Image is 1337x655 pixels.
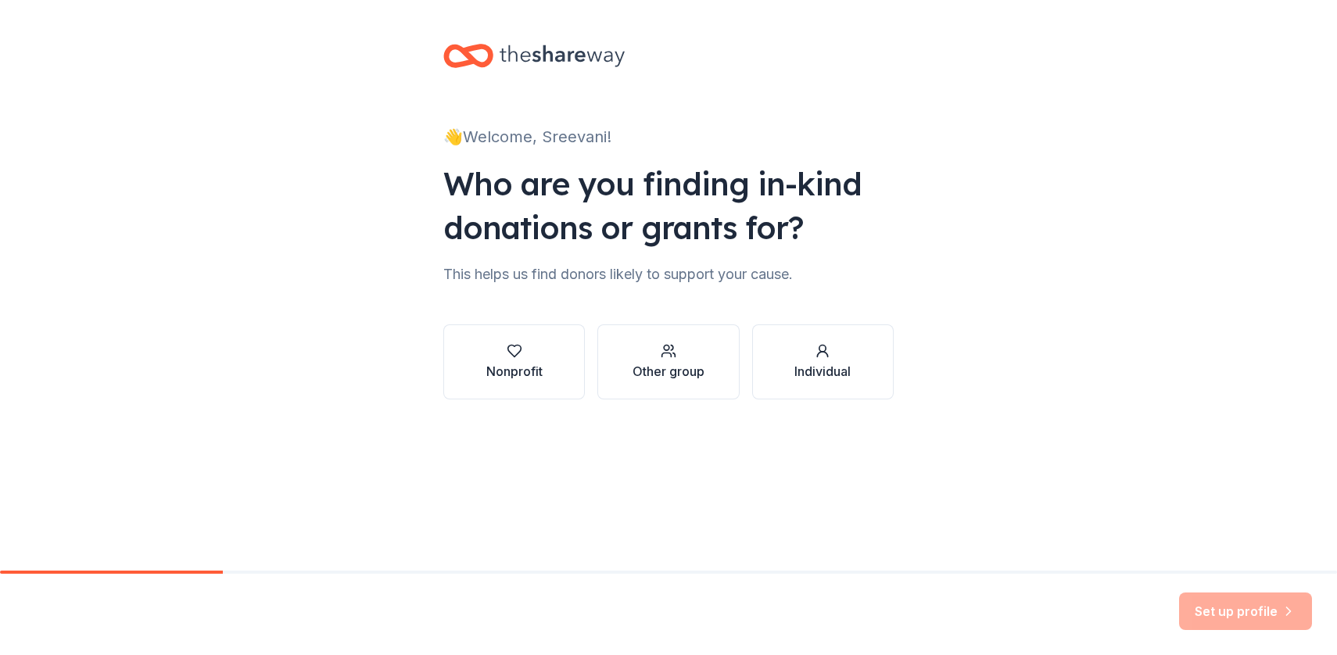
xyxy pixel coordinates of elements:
div: 👋 Welcome, Sreevani! [443,124,894,149]
div: Who are you finding in-kind donations or grants for? [443,162,894,249]
div: Nonprofit [486,362,543,381]
button: Other group [597,324,739,399]
div: This helps us find donors likely to support your cause. [443,262,894,287]
div: Individual [794,362,851,381]
button: Nonprofit [443,324,585,399]
div: Other group [633,362,704,381]
button: Individual [752,324,894,399]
